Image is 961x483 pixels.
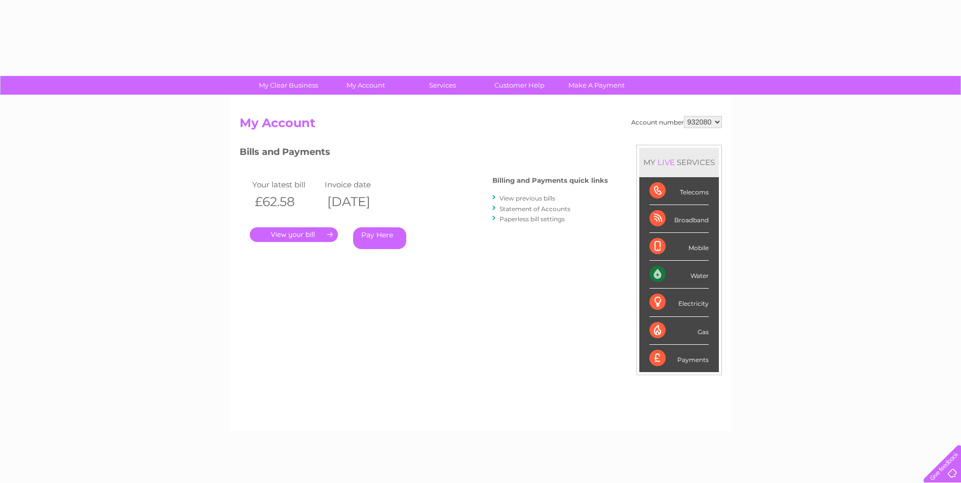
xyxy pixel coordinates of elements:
[649,233,709,261] div: Mobile
[353,227,406,249] a: Pay Here
[250,191,323,212] th: £62.58
[499,194,555,202] a: View previous bills
[649,177,709,205] div: Telecoms
[240,116,722,135] h2: My Account
[656,157,677,167] div: LIVE
[555,76,638,95] a: Make A Payment
[499,205,570,213] a: Statement of Accounts
[322,191,395,212] th: [DATE]
[240,145,608,163] h3: Bills and Payments
[250,178,323,191] td: Your latest bill
[478,76,561,95] a: Customer Help
[401,76,484,95] a: Services
[322,178,395,191] td: Invoice date
[639,148,719,177] div: MY SERVICES
[247,76,330,95] a: My Clear Business
[250,227,338,242] a: .
[631,116,722,128] div: Account number
[649,317,709,345] div: Gas
[649,289,709,316] div: Electricity
[492,177,608,184] h4: Billing and Payments quick links
[649,261,709,289] div: Water
[649,345,709,372] div: Payments
[649,205,709,233] div: Broadband
[324,76,407,95] a: My Account
[499,215,565,223] a: Paperless bill settings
